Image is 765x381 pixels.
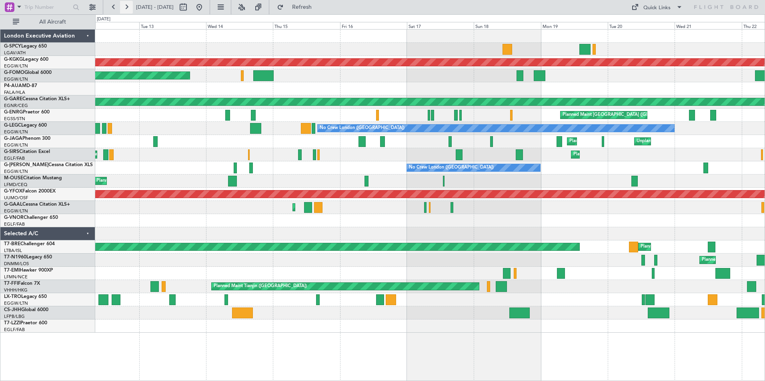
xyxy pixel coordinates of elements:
a: G-YFOXFalcon 2000EX [4,189,56,194]
span: G-YFOX [4,189,22,194]
span: T7-EMI [4,268,20,273]
span: G-GAAL [4,202,22,207]
a: G-[PERSON_NAME]Cessna Citation XLS [4,163,93,167]
span: [DATE] - [DATE] [136,4,174,11]
a: EGGW/LTN [4,63,28,69]
a: T7-BREChallenger 604 [4,242,55,246]
div: No Crew London ([GEOGRAPHIC_DATA]) [320,122,405,134]
span: G-SIRS [4,149,19,154]
a: EGGW/LTN [4,300,28,306]
a: LFPB/LBG [4,314,25,319]
a: EGGW/LTN [4,129,28,135]
div: Wed 21 [675,22,741,29]
a: EGSS/STN [4,116,25,122]
span: G-VNOR [4,215,24,220]
a: P4-AUAMD-87 [4,83,37,88]
div: [DATE] [97,16,110,23]
a: EGLF/FAB [4,221,25,227]
a: LFMD/CEQ [4,182,27,188]
a: EGNR/CEG [4,103,28,109]
div: Planned Maint Tianjin ([GEOGRAPHIC_DATA]) [214,280,307,292]
a: T7-N1960Legacy 650 [4,255,52,260]
div: Mon 12 [72,22,139,29]
a: CS-JHHGlobal 6000 [4,308,48,312]
a: G-FOMOGlobal 6000 [4,70,52,75]
a: G-KGKGLegacy 600 [4,57,48,62]
a: EGGW/LTN [4,142,28,148]
div: Quick Links [643,4,671,12]
div: Tue 20 [608,22,675,29]
span: G-[PERSON_NAME] [4,163,48,167]
span: T7-BRE [4,242,20,246]
span: P4-AUA [4,83,22,88]
span: G-LEGC [4,123,21,128]
div: Planned Maint [GEOGRAPHIC_DATA] ([GEOGRAPHIC_DATA]) [573,149,699,161]
div: Sat 17 [407,22,474,29]
a: LFMN/NCE [4,274,28,280]
a: G-GARECessna Citation XLS+ [4,97,70,101]
span: CS-JHH [4,308,21,312]
div: Planned Maint [GEOGRAPHIC_DATA] ([GEOGRAPHIC_DATA]) [569,135,695,147]
span: T7-FFI [4,281,18,286]
span: M-OUSE [4,176,23,181]
span: G-SPCY [4,44,21,49]
a: T7-EMIHawker 900XP [4,268,53,273]
span: G-FOMO [4,70,24,75]
div: Fri 16 [340,22,407,29]
a: DNMM/LOS [4,261,29,267]
div: Tue 13 [139,22,206,29]
div: Sun 18 [474,22,541,29]
a: G-VNORChallenger 650 [4,215,58,220]
div: No Crew London ([GEOGRAPHIC_DATA]) [409,162,494,174]
span: T7-N1960 [4,255,26,260]
div: Thu 15 [273,22,340,29]
span: G-ENRG [4,110,23,115]
a: T7-FFIFalcon 7X [4,281,40,286]
a: M-OUSECitation Mustang [4,176,62,181]
span: G-JAGA [4,136,22,141]
div: Mon 19 [541,22,608,29]
a: LX-TROLegacy 650 [4,294,47,299]
a: VHHH/HKG [4,287,28,293]
a: EGGW/LTN [4,208,28,214]
a: G-JAGAPhenom 300 [4,136,50,141]
span: G-GARE [4,97,22,101]
input: Trip Number [24,1,70,13]
a: UUMO/OSF [4,195,28,201]
div: Planned Maint [GEOGRAPHIC_DATA] ([GEOGRAPHIC_DATA]) [563,109,689,121]
span: All Aircraft [21,19,84,25]
a: G-SPCYLegacy 650 [4,44,47,49]
a: FALA/HLA [4,89,25,95]
a: G-SIRSCitation Excel [4,149,50,154]
a: G-LEGCLegacy 600 [4,123,47,128]
a: EGGW/LTN [4,76,28,82]
a: LGAV/ATH [4,50,26,56]
div: Wed 14 [206,22,273,29]
button: All Aircraft [9,16,87,28]
a: G-GAALCessna Citation XLS+ [4,202,70,207]
a: LTBA/ISL [4,248,22,254]
div: Planned Maint Nice ([GEOGRAPHIC_DATA]) [641,241,730,253]
a: EGLF/FAB [4,155,25,161]
span: T7-LZZI [4,321,20,325]
div: Planned Maint Cannes ([GEOGRAPHIC_DATA]) [96,175,191,187]
a: EGGW/LTN [4,169,28,175]
a: T7-LZZIPraetor 600 [4,321,47,325]
span: Refresh [285,4,319,10]
span: G-KGKG [4,57,23,62]
button: Quick Links [627,1,687,14]
button: Refresh [273,1,321,14]
a: EGLF/FAB [4,327,25,333]
span: LX-TRO [4,294,21,299]
a: G-ENRGPraetor 600 [4,110,50,115]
